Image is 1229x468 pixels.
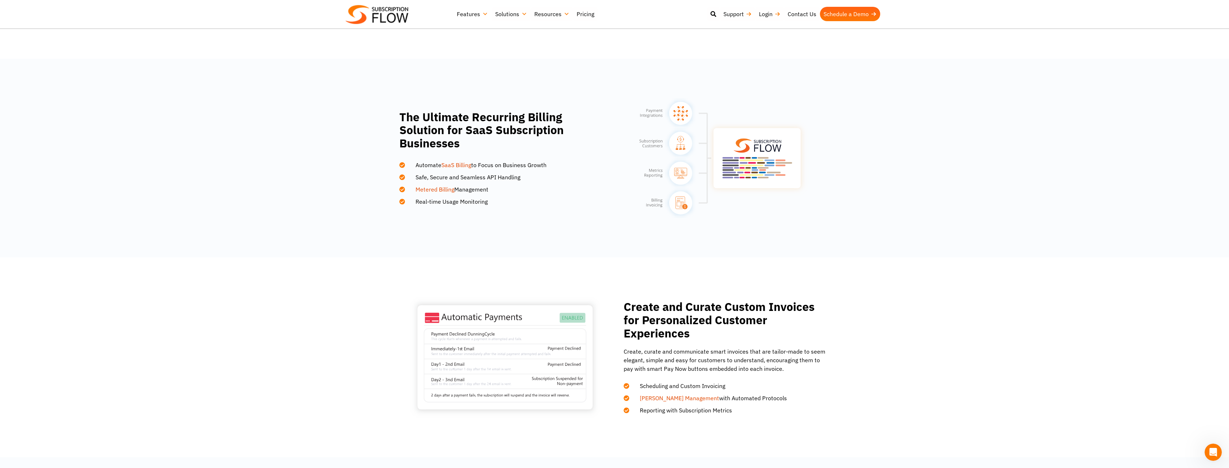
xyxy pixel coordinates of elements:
a: Support [720,7,755,21]
h2: Create and Curate Custom Invoices for Personalized Customer Experiences [624,300,830,340]
img: Subscriptionflow [346,5,408,24]
a: Contact Us [784,7,820,21]
span: Safe, Secure and Seamless API Handling [407,173,520,181]
span: with Automated Protocols [631,394,787,402]
span: Management [407,185,488,194]
a: Schedule a Demo [820,7,880,21]
span: Automate to Focus on Business Growth [407,161,547,169]
img: Automatic-Payments [410,297,600,418]
a: SaaS Billing [441,161,471,169]
a: Features [453,7,492,21]
a: [PERSON_NAME] Management [640,394,719,402]
a: Pricing [573,7,598,21]
a: Solutions [492,7,531,21]
span: Reporting with Subscription Metrics [631,406,732,415]
h2: The Ultimate Recurring Billing Solution for SaaS Subscription Businesses [399,110,606,150]
a: Metered Billing [416,186,454,193]
a: Login [755,7,784,21]
img: Payment-Integrations [639,98,809,218]
iframe: Intercom live chat [1205,444,1222,461]
span: Real-time Usage Monitoring [407,197,488,206]
p: Create, curate and communicate smart invoices that are tailor-made to seem elegant, simple and ea... [624,347,830,373]
span: Scheduling and Custom Invoicing [631,382,725,390]
a: Resources [531,7,573,21]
